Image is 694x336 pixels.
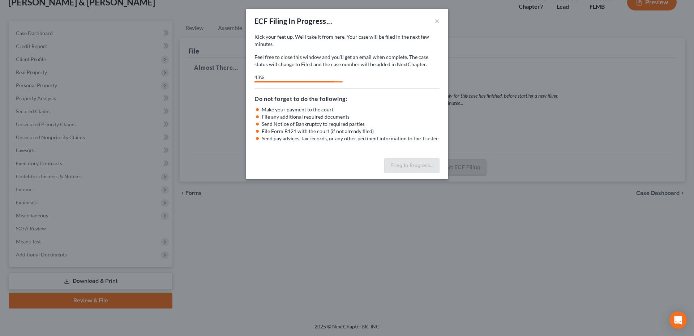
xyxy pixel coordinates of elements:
li: File Form B121 with the court (if not already filed) [262,128,440,135]
h5: Do not forget to do the following: [254,94,440,103]
li: Send pay advices, tax records, or any other pertinent information to the Trustee [262,135,440,142]
div: ECF Filing In Progress... [254,16,332,26]
p: Feel free to close this window and you’ll get an email when complete. The case status will change... [254,54,440,68]
button: Filing In Progress... [384,158,440,173]
li: Make your payment to the court [262,106,440,113]
button: × [434,17,440,25]
p: Kick your feet up. We’ll take it from here. Your case will be filed in the next few minutes. [254,33,440,48]
li: Send Notice of Bankruptcy to required parties [262,120,440,128]
div: Open Intercom Messenger [669,311,687,329]
li: File any additional required documents [262,113,440,120]
div: 43% [254,74,334,81]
